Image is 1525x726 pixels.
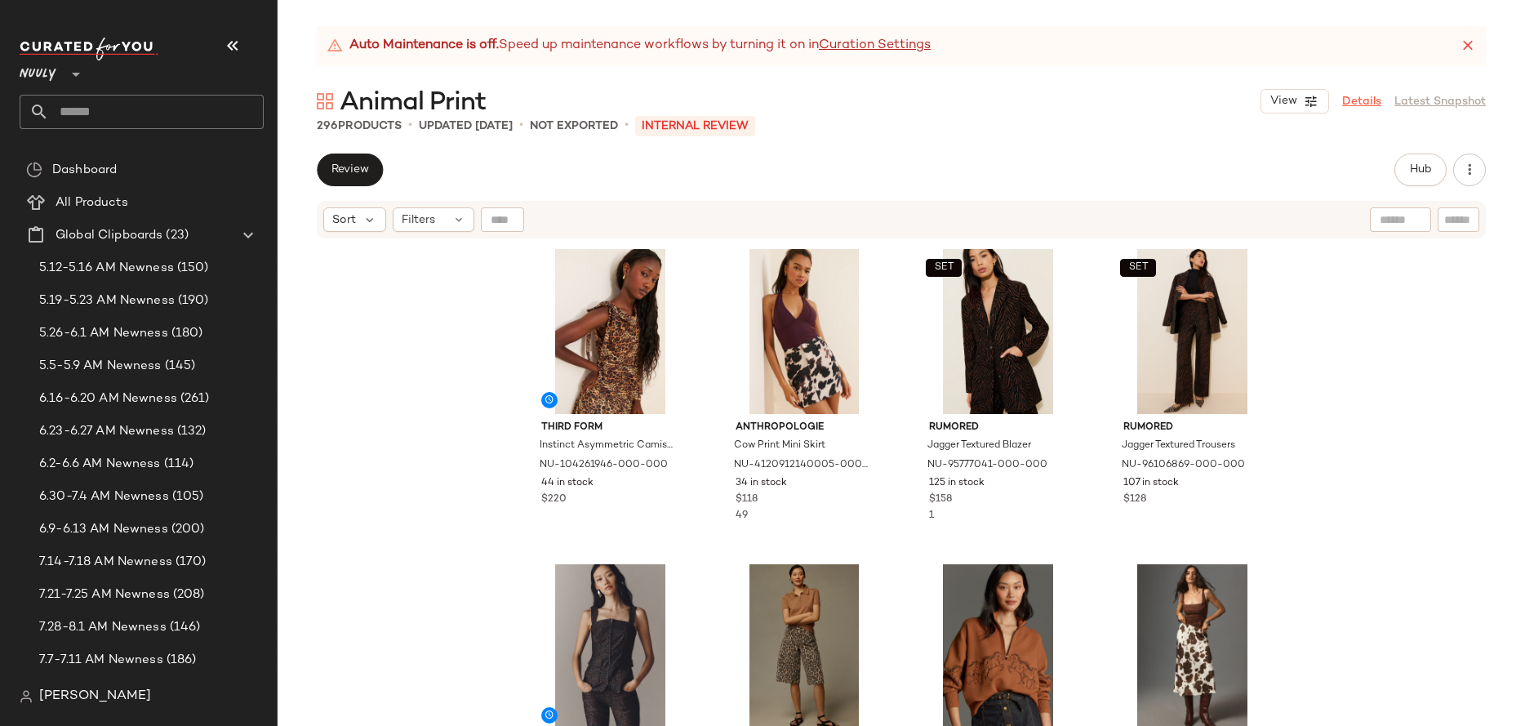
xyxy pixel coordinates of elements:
span: All Products [56,194,128,212]
span: Nuuly [20,56,56,85]
span: Anthropologie [736,421,874,435]
span: 7.21-7.25 AM Newness [39,586,170,604]
span: $158 [929,492,952,507]
span: Filters [402,212,435,229]
button: View [1260,89,1329,114]
span: $128 [1123,492,1146,507]
span: 44 in stock [541,476,594,491]
img: svg%3e [20,690,33,703]
span: 7.7-7.11 AM Newness [39,651,163,670]
span: 5.26-6.1 AM Newness [39,324,168,343]
span: Rumored [1123,421,1261,435]
span: SET [934,262,954,274]
span: (23) [162,226,189,245]
span: 107 in stock [1123,476,1179,491]
span: Third Form [541,421,679,435]
span: (114) [161,455,194,474]
span: 296 [317,120,338,132]
span: 7.14-7.18 AM Newness [39,553,172,572]
span: (105) [169,488,204,506]
span: Rumored [929,421,1067,435]
span: • [408,116,412,136]
strong: Auto Maintenance is off. [349,36,499,56]
span: 5.12-5.16 AM Newness [39,259,174,278]
span: (170) [172,553,207,572]
span: Global Clipboards [56,226,162,245]
button: Review [317,154,383,186]
span: 6.23-6.27 AM Newness [39,422,174,441]
span: Instinct Asymmetric Camisole [540,439,678,453]
span: (261) [177,390,210,408]
span: NU-4120912140005-000-009 [734,458,872,473]
p: updated [DATE] [419,118,513,135]
span: Cow Print Mini Skirt [734,439,825,453]
span: • [519,116,523,136]
span: 7.28-8.1 AM Newness [39,618,167,637]
span: 1 [929,510,934,521]
img: cfy_white_logo.C9jOOHJF.svg [20,38,158,60]
span: (146) [167,618,201,637]
span: Animal Print [340,87,486,119]
span: (132) [174,422,207,441]
span: 6.9-6.13 AM Newness [39,520,168,539]
span: 125 in stock [929,476,985,491]
span: 5.5-5.9 AM Newness [39,357,162,376]
span: Jagger Textured Trousers [1122,439,1235,453]
span: SET [1127,262,1148,274]
img: 96106869_000_b [1110,249,1274,414]
button: Hub [1394,154,1447,186]
img: 4120912140005_009_b [722,249,887,414]
span: Review [331,163,369,176]
span: 34 in stock [736,476,787,491]
p: Not Exported [530,118,618,135]
span: 5.19-5.23 AM Newness [39,292,175,310]
span: (200) [168,520,205,539]
span: View [1269,95,1297,108]
span: 6.16-6.20 AM Newness [39,390,177,408]
span: Sort [332,212,356,229]
span: 49 [736,510,748,521]
span: 6.2-6.6 AM Newness [39,455,161,474]
span: (180) [168,324,203,343]
div: Speed up maintenance workflows by turning it on in [327,36,931,56]
span: [PERSON_NAME] [39,687,151,706]
img: svg%3e [26,162,42,178]
span: $220 [541,492,567,507]
img: 104261946_000_b [528,249,692,414]
button: SET [926,259,962,277]
span: Jagger Textured Blazer [927,439,1031,453]
a: Curation Settings [819,36,931,56]
p: INTERNAL REVIEW [635,116,755,136]
span: Hub [1409,163,1432,176]
img: 95777041_000_b [916,249,1080,414]
a: Details [1342,93,1381,110]
span: NU-104261946-000-000 [540,458,668,473]
span: NU-95777041-000-000 [927,458,1047,473]
span: 6.30-7.4 AM Newness [39,488,169,506]
span: NU-96106869-000-000 [1122,458,1245,473]
span: Dashboard [52,161,117,180]
span: (150) [174,259,209,278]
button: SET [1120,259,1156,277]
img: svg%3e [317,93,333,109]
span: (208) [170,586,205,604]
span: (145) [162,357,196,376]
span: $118 [736,492,758,507]
span: • [625,116,629,136]
span: (190) [175,292,209,310]
div: Products [317,118,402,135]
span: (186) [163,651,197,670]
